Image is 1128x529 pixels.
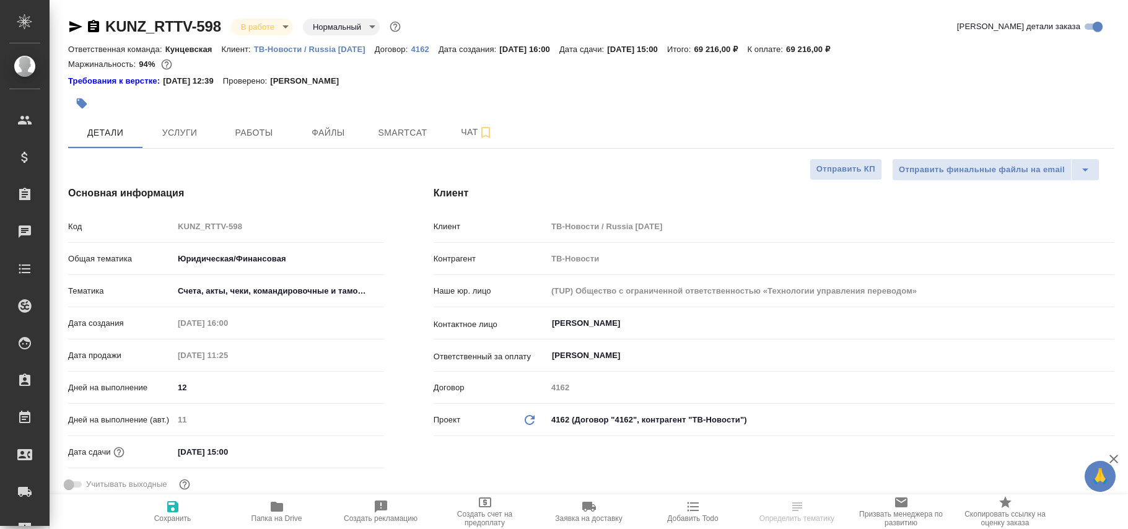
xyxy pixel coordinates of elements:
[607,45,667,54] p: [DATE] 15:00
[759,514,834,523] span: Определить тематику
[816,162,875,177] span: Отправить КП
[270,75,348,87] p: [PERSON_NAME]
[173,217,384,235] input: Пустое поле
[434,351,547,363] p: Ответственный за оплату
[105,18,221,35] a: KUNZ_RTTV-598
[434,318,547,331] p: Контактное лицо
[86,478,167,491] span: Учитывать выходные
[68,45,165,54] p: Ответственная команда:
[68,75,163,87] a: Требования к верстке:
[1090,463,1111,489] span: 🙏
[68,317,173,330] p: Дата создания
[173,248,384,269] div: Юридическая/Финансовая
[76,125,135,141] span: Детали
[555,514,622,523] span: Заявка на доставку
[68,414,173,426] p: Дней на выполнение (авт.)
[139,59,158,69] p: 94%
[439,45,499,54] p: Дата создания:
[1085,461,1116,492] button: 🙏
[68,75,163,87] div: Нажми, чтобы открыть папку с инструкцией
[68,186,384,201] h4: Основная информация
[68,446,111,458] p: Дата сдачи
[68,59,139,69] p: Маржинальность:
[111,444,127,460] button: Если добавить услуги и заполнить их объемом, то дата рассчитается автоматически
[303,19,380,35] div: В работе
[68,285,173,297] p: Тематика
[747,45,786,54] p: К оплате:
[892,159,1072,181] button: Отправить финальные файлы на email
[177,476,193,492] button: Выбери, если сб и вс нужно считать рабочими днями для выполнения заказа.
[547,282,1114,300] input: Пустое поле
[434,186,1114,201] h4: Клиент
[224,125,284,141] span: Работы
[547,378,1114,396] input: Пустое поле
[173,314,282,332] input: Пустое поле
[309,22,365,32] button: Нормальный
[434,285,547,297] p: Наше юр. лицо
[892,159,1100,181] div: split button
[786,45,839,54] p: 69 216,00 ₽
[68,349,173,362] p: Дата продажи
[745,494,849,529] button: Определить тематику
[547,217,1114,235] input: Пустое поле
[1108,322,1110,325] button: Open
[411,45,438,54] p: 4162
[173,411,384,429] input: Пустое поле
[641,494,745,529] button: Добавить Todo
[222,45,254,54] p: Клиент:
[254,45,375,54] p: ТВ-Новости / Russia [DATE]
[344,514,418,523] span: Создать рекламацию
[68,253,173,265] p: Общая тематика
[434,414,461,426] p: Проект
[237,22,278,32] button: В работе
[231,19,293,35] div: В работе
[251,514,302,523] span: Папка на Drive
[961,510,1050,527] span: Скопировать ссылку на оценку заказа
[434,221,547,233] p: Клиент
[373,125,432,141] span: Smartcat
[68,382,173,394] p: Дней на выполнение
[433,494,537,529] button: Создать счет на предоплату
[387,19,403,35] button: Доп статусы указывают на важность/срочность заказа
[547,409,1114,431] div: 4162 (Договор "4162", контрагент "ТВ-Новости")
[225,494,329,529] button: Папка на Drive
[849,494,953,529] button: Призвать менеджера по развитию
[857,510,946,527] span: Призвать менеджера по развитию
[150,125,209,141] span: Услуги
[667,45,694,54] p: Итого:
[68,19,83,34] button: Скопировать ссылку для ЯМессенджера
[899,163,1065,177] span: Отправить финальные файлы на email
[434,382,547,394] p: Договор
[810,159,882,180] button: Отправить КП
[537,494,641,529] button: Заявка на доставку
[86,19,101,34] button: Скопировать ссылку
[159,56,175,72] button: 3500.04 RUB;
[411,43,438,54] a: 4162
[173,378,384,396] input: ✎ Введи что-нибудь
[173,346,282,364] input: Пустое поле
[667,514,718,523] span: Добавить Todo
[121,494,225,529] button: Сохранить
[375,45,411,54] p: Договор:
[299,125,358,141] span: Файлы
[1108,354,1110,357] button: Open
[165,45,222,54] p: Кунцевская
[957,20,1080,33] span: [PERSON_NAME] детали заказа
[434,253,547,265] p: Контрагент
[547,250,1114,268] input: Пустое поле
[68,221,173,233] p: Код
[329,494,433,529] button: Создать рекламацию
[478,125,493,140] svg: Подписаться
[694,45,747,54] p: 69 216,00 ₽
[953,494,1057,529] button: Скопировать ссылку на оценку заказа
[447,125,507,140] span: Чат
[499,45,559,54] p: [DATE] 16:00
[254,43,375,54] a: ТВ-Новости / Russia [DATE]
[154,514,191,523] span: Сохранить
[173,443,282,461] input: ✎ Введи что-нибудь
[173,281,384,302] div: Счета, акты, чеки, командировочные и таможенные документы
[440,510,530,527] span: Создать счет на предоплату
[223,75,271,87] p: Проверено:
[68,90,95,117] button: Добавить тэг
[163,75,223,87] p: [DATE] 12:39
